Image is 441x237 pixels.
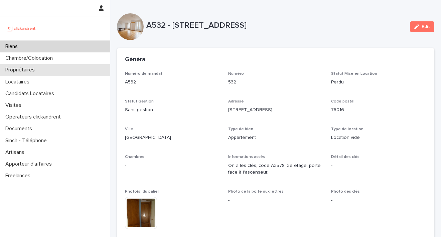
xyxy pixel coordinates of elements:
[125,72,162,76] span: Numéro de mandat
[125,162,220,169] p: -
[228,190,284,194] span: Photo de la boîte aux lettres
[3,55,58,61] p: Chambre/Colocation
[125,134,220,141] p: [GEOGRAPHIC_DATA]
[228,99,244,103] span: Adresse
[3,67,40,73] p: Propriétaires
[3,173,36,179] p: Freelances
[125,79,220,86] p: A532
[125,56,147,63] h2: Général
[331,106,426,113] p: 75016
[331,162,426,169] p: -
[331,79,426,86] p: Perdu
[3,161,57,167] p: Apporteur d'affaires
[228,106,323,113] p: [STREET_ADDRESS]
[3,114,66,120] p: Operateurs clickandrent
[331,127,363,131] span: Type de location
[228,197,323,204] p: -
[5,22,38,35] img: UCB0brd3T0yccxBKYDjQ
[228,72,244,76] span: Numéro
[125,106,220,113] p: Sans gestion
[331,72,377,76] span: Statut Mise en Location
[3,102,27,108] p: Visites
[410,21,434,32] button: Edit
[228,79,323,86] p: 532
[3,138,52,144] p: Sinch - Téléphone
[3,149,30,156] p: Artisans
[3,79,35,85] p: Locataires
[3,90,59,97] p: Candidats Locataires
[228,155,265,159] span: Informations accès
[422,24,430,29] span: Edit
[331,197,426,204] p: -
[228,127,253,131] span: Type de bien
[228,134,323,141] p: Appartement
[331,155,359,159] span: Détail des clés
[125,190,159,194] span: Photo(s) du palier
[331,134,426,141] p: Location vide
[331,99,354,103] span: Code postal
[146,21,405,30] p: A532 - [STREET_ADDRESS]
[331,190,360,194] span: Photo des clés
[125,127,133,131] span: Ville
[125,99,154,103] span: Statut Gestion
[125,155,144,159] span: Chambres
[3,43,23,50] p: Biens
[3,126,37,132] p: Documents
[228,162,323,176] p: On a les clés, code A3578, 3e étage, porte face à l'ascenseur.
